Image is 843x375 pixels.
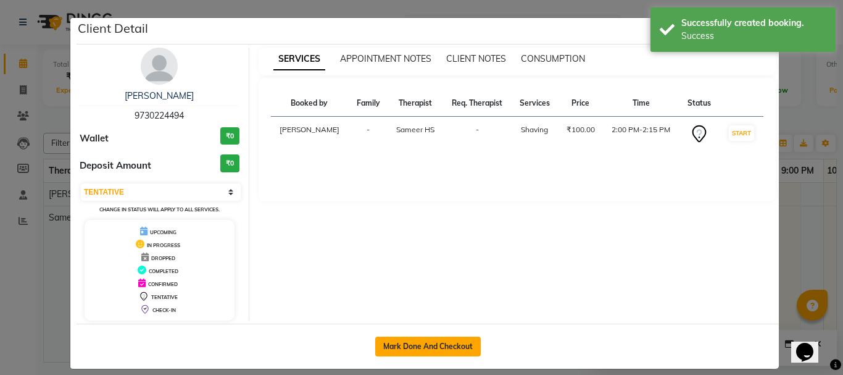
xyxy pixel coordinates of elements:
span: Wallet [80,132,109,146]
span: COMPLETED [149,268,178,274]
h3: ₹0 [220,154,239,172]
div: ₹100.00 [565,124,596,135]
td: - [443,117,511,152]
span: Sameer HS [396,125,434,134]
span: CHECK-IN [152,307,176,313]
th: Family [348,90,388,117]
span: TENTATIVE [151,294,178,300]
img: avatar [141,48,178,85]
a: [PERSON_NAME] [125,90,194,101]
small: Change in status will apply to all services. [99,206,220,213]
span: 9730224494 [135,110,184,121]
th: Services [511,90,558,117]
th: Therapist [388,90,443,117]
th: Req. Therapist [443,90,511,117]
span: Deposit Amount [80,159,151,173]
span: CONSUMPTION [521,53,585,64]
td: 2:00 PM-2:15 PM [603,117,679,152]
th: Price [558,90,603,117]
span: CLIENT NOTES [446,53,506,64]
span: SERVICES [273,48,325,70]
iframe: chat widget [791,326,831,363]
span: APPOINTMENT NOTES [340,53,431,64]
button: START [729,125,754,141]
span: UPCOMING [150,229,176,235]
th: Time [603,90,679,117]
span: DROPPED [151,255,175,261]
td: - [348,117,388,152]
th: Booked by [271,90,349,117]
th: Status [679,90,719,117]
span: IN PROGRESS [147,242,180,248]
h5: Client Detail [78,19,148,38]
div: Success [681,30,826,43]
td: [PERSON_NAME] [271,117,349,152]
h3: ₹0 [220,127,239,145]
div: Shaving [518,124,550,135]
div: Successfully created booking. [681,17,826,30]
button: Mark Done And Checkout [375,337,481,356]
span: CONFIRMED [148,281,178,287]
